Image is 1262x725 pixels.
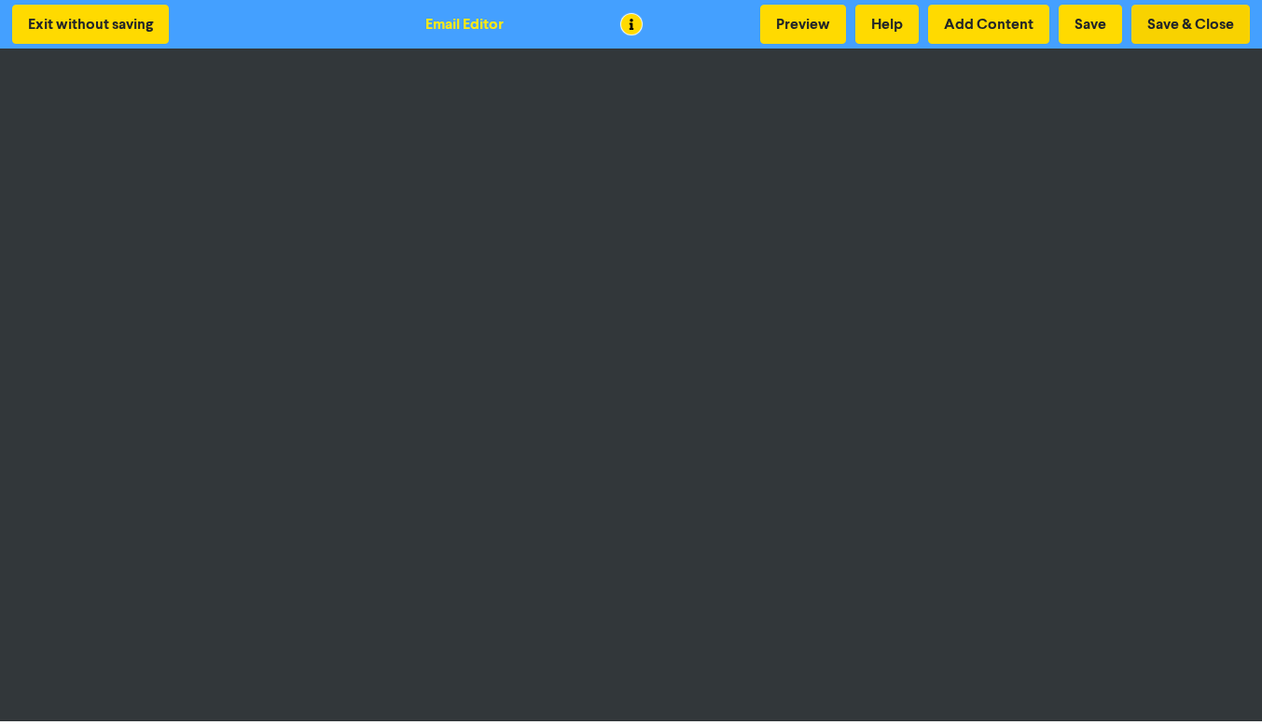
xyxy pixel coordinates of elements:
div: Email Editor [425,13,504,35]
button: Help [855,5,919,44]
button: Add Content [928,5,1049,44]
button: Save [1059,5,1122,44]
button: Exit without saving [12,5,169,44]
button: Preview [760,5,846,44]
button: Save & Close [1131,5,1250,44]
